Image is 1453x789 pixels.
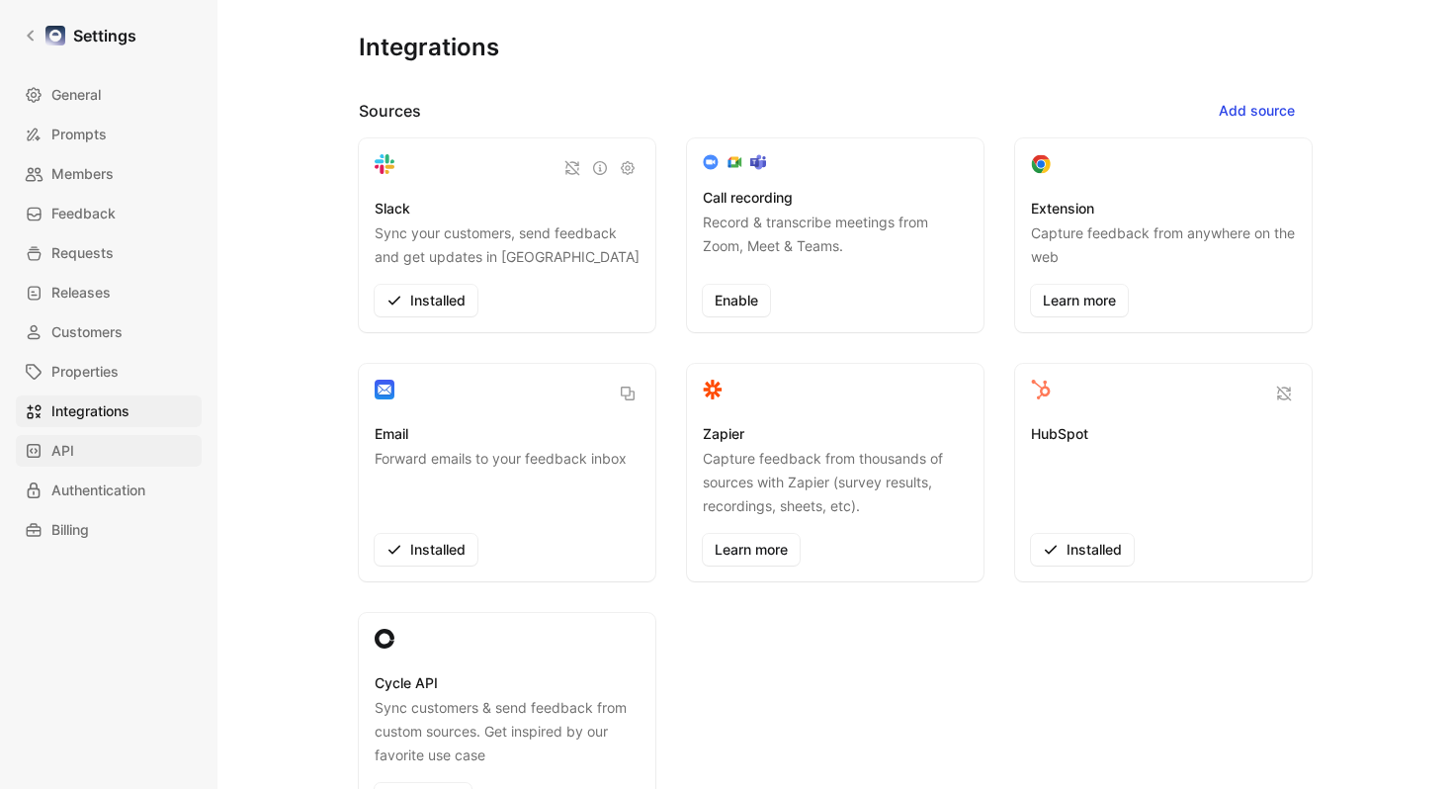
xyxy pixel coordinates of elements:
a: Requests [16,237,202,269]
a: API [16,435,202,467]
p: Capture feedback from thousands of sources with Zapier (survey results, recordings, sheets, etc). [703,447,968,518]
h3: Zapier [703,422,744,446]
a: Members [16,158,202,190]
h3: Extension [1031,197,1094,220]
span: Members [51,162,114,186]
a: Learn more [703,534,800,566]
h2: Sources [359,99,421,123]
h1: Settings [73,24,136,47]
a: Prompts [16,119,202,150]
span: Billing [51,518,89,542]
a: General [16,79,202,111]
p: Forward emails to your feedback inbox [375,447,627,518]
h3: Cycle API [375,671,438,695]
span: Releases [51,281,111,305]
a: Customers [16,316,202,348]
button: Installed [375,285,477,316]
button: Installed [1031,534,1134,566]
button: Installed [375,534,477,566]
span: Installed [1043,538,1122,562]
a: Authentication [16,475,202,506]
span: Integrations [51,399,129,423]
h3: Slack [375,197,410,220]
p: Record & transcribe meetings from Zoom, Meet & Teams. [703,211,968,269]
button: Enable [703,285,770,316]
span: API [51,439,74,463]
button: Add source [1202,95,1312,127]
span: Prompts [51,123,107,146]
a: Learn more [1031,285,1128,316]
h3: HubSpot [1031,422,1088,446]
h3: Email [375,422,408,446]
h1: Integrations [359,32,499,63]
p: Capture feedback from anywhere on the web [1031,221,1296,269]
p: Sync customers & send feedback from custom sources. Get inspired by our favorite use case [375,696,640,767]
a: Settings [16,16,144,55]
span: Customers [51,320,123,344]
a: Feedback [16,198,202,229]
span: Requests [51,241,114,265]
span: Enable [715,289,758,312]
span: Feedback [51,202,116,225]
span: Installed [386,538,466,562]
span: Properties [51,360,119,384]
a: Integrations [16,395,202,427]
h3: Call recording [703,186,793,210]
p: Sync your customers, send feedback and get updates in [GEOGRAPHIC_DATA] [375,221,640,269]
span: Authentication [51,479,145,502]
a: Releases [16,277,202,308]
span: Add source [1219,99,1295,123]
span: General [51,83,101,107]
a: Properties [16,356,202,388]
a: Billing [16,514,202,546]
span: Installed [386,289,466,312]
